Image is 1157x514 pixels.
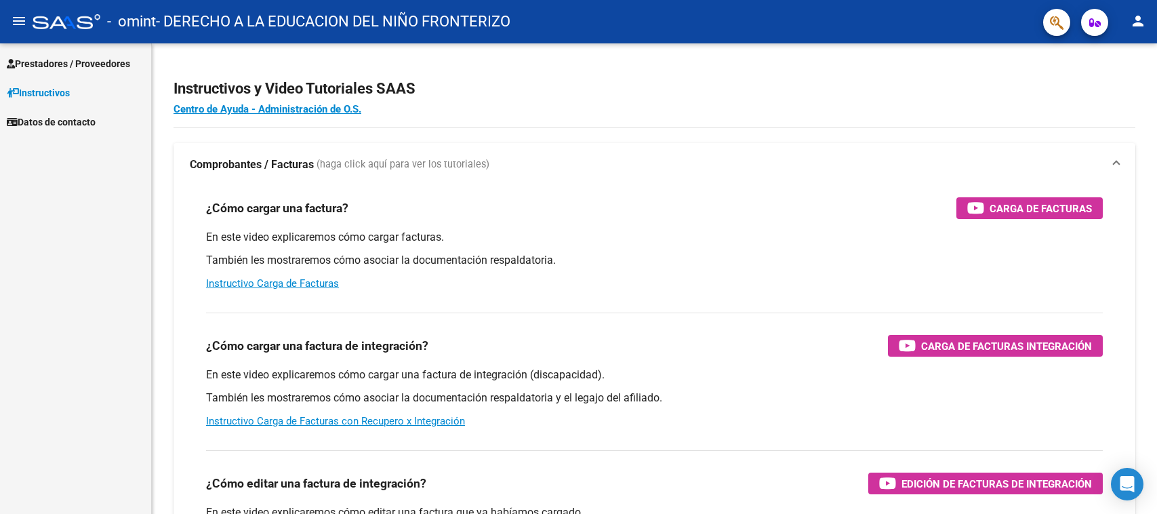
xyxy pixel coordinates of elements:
[206,474,426,493] h3: ¿Cómo editar una factura de integración?
[7,85,70,100] span: Instructivos
[206,199,348,218] h3: ¿Cómo cargar una factura?
[956,197,1103,219] button: Carga de Facturas
[206,391,1103,406] p: También les mostraremos cómo asociar la documentación respaldatoria y el legajo del afiliado.
[174,143,1135,186] mat-expansion-panel-header: Comprobantes / Facturas (haga click aquí para ver los tutoriales)
[206,336,428,355] h3: ¿Cómo cargar una factura de integración?
[888,335,1103,357] button: Carga de Facturas Integración
[206,277,339,290] a: Instructivo Carga de Facturas
[190,157,314,172] strong: Comprobantes / Facturas
[1130,13,1146,29] mat-icon: person
[317,157,489,172] span: (haga click aquí para ver los tutoriales)
[206,415,465,427] a: Instructivo Carga de Facturas con Recupero x Integración
[868,473,1103,494] button: Edición de Facturas de integración
[174,76,1135,102] h2: Instructivos y Video Tutoriales SAAS
[206,230,1103,245] p: En este video explicaremos cómo cargar facturas.
[107,7,156,37] span: - omint
[206,368,1103,382] p: En este video explicaremos cómo cargar una factura de integración (discapacidad).
[206,253,1103,268] p: También les mostraremos cómo asociar la documentación respaldatoria.
[901,475,1092,492] span: Edición de Facturas de integración
[1111,468,1143,500] div: Open Intercom Messenger
[7,115,96,130] span: Datos de contacto
[7,56,130,71] span: Prestadores / Proveedores
[174,103,361,115] a: Centro de Ayuda - Administración de O.S.
[990,200,1092,217] span: Carga de Facturas
[11,13,27,29] mat-icon: menu
[156,7,510,37] span: - DERECHO A LA EDUCACION DEL NIÑO FRONTERIZO
[921,338,1092,355] span: Carga de Facturas Integración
